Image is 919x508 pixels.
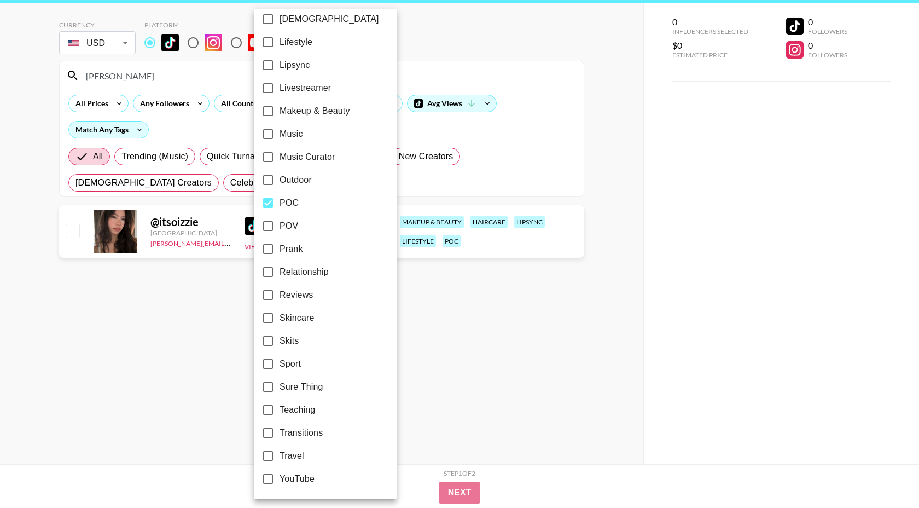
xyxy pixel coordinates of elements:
[864,453,906,495] iframe: Drift Widget Chat Controller
[280,220,298,233] span: POV
[280,311,314,325] span: Skincare
[280,82,331,95] span: Livestreamer
[280,105,350,118] span: Makeup & Beauty
[280,197,299,210] span: POC
[280,128,303,141] span: Music
[280,357,301,371] span: Sport
[280,472,315,486] span: YouTube
[280,59,310,72] span: Lipsync
[280,403,315,417] span: Teaching
[280,13,379,26] span: [DEMOGRAPHIC_DATA]
[280,243,303,256] span: Prank
[280,426,323,440] span: Transitions
[280,380,323,394] span: Sure Thing
[280,174,312,187] span: Outdoor
[280,36,312,49] span: Lifestyle
[280,265,329,279] span: Relationship
[280,449,304,463] span: Travel
[280,288,313,302] span: Reviews
[280,151,335,164] span: Music Curator
[280,334,299,348] span: Skits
